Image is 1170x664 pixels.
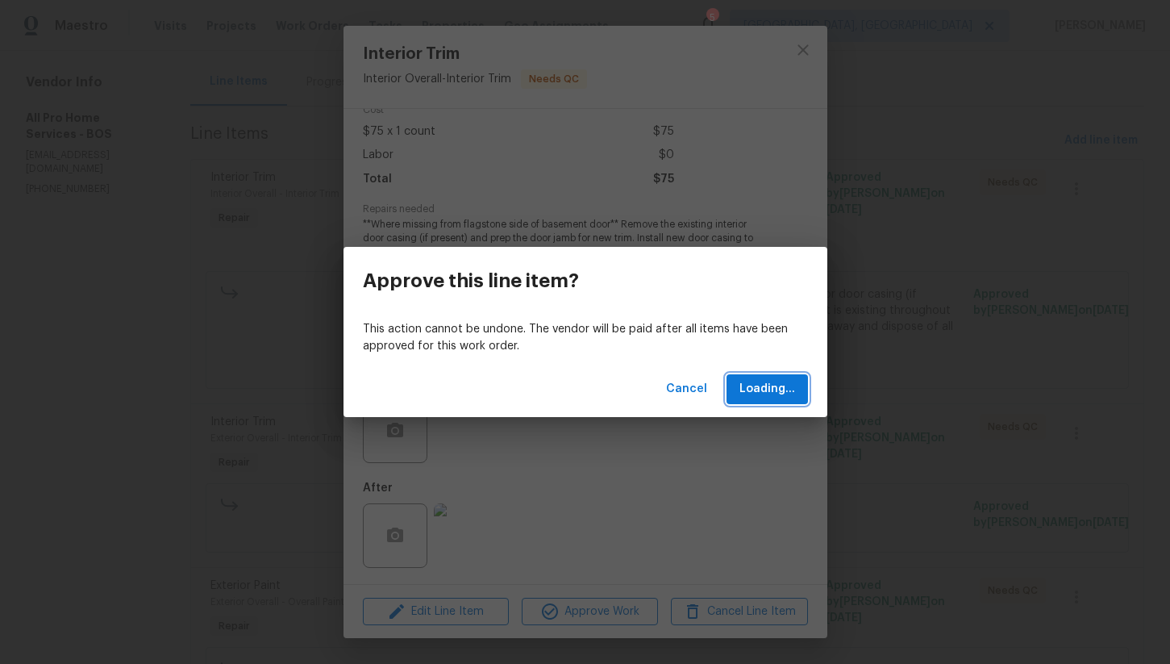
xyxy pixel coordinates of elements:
[363,321,808,355] p: This action cannot be undone. The vendor will be paid after all items have been approved for this...
[739,379,795,399] span: Loading...
[660,374,714,404] button: Cancel
[666,379,707,399] span: Cancel
[363,269,579,292] h3: Approve this line item?
[727,374,808,404] button: Loading...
